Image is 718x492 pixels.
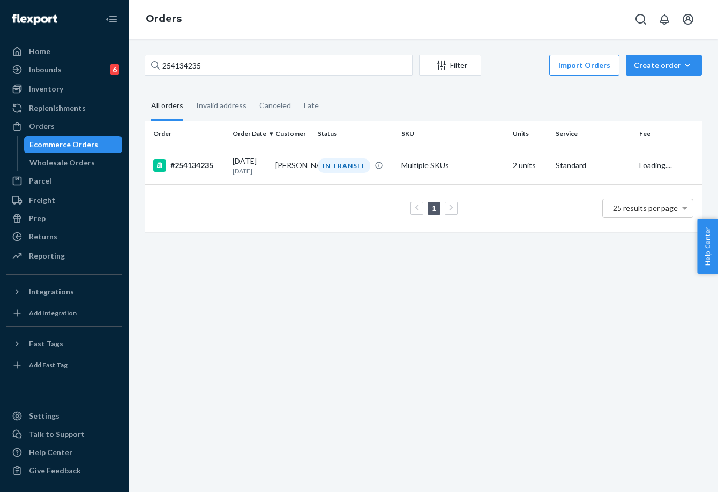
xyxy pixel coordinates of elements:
button: Integrations [6,283,122,300]
div: Fast Tags [29,338,63,349]
th: Status [313,121,397,147]
div: Parcel [29,176,51,186]
button: Give Feedback [6,462,122,479]
div: Reporting [29,251,65,261]
button: Help Center [697,219,718,274]
div: Customer [275,129,310,138]
div: Prep [29,213,46,224]
th: Order [145,121,228,147]
button: Create order [626,55,702,76]
a: Prep [6,210,122,227]
a: Ecommerce Orders [24,136,123,153]
div: IN TRANSIT [318,158,370,173]
a: Page 1 is your current page [430,203,438,213]
div: Returns [29,231,57,242]
td: 2 units [508,147,551,184]
a: Parcel [6,172,122,190]
div: Inbounds [29,64,62,75]
th: Service [551,121,635,147]
a: Help Center [6,444,122,461]
td: Multiple SKUs [397,147,508,184]
a: Inbounds6 [6,61,122,78]
a: Inventory [6,80,122,97]
div: Filter [420,60,481,71]
img: Flexport logo [12,14,57,25]
a: Settings [6,407,122,425]
div: Create order [634,60,694,71]
a: Reporting [6,247,122,264]
div: Orders [29,121,55,132]
a: Add Integration [6,305,122,322]
ol: breadcrumbs [137,4,190,35]
a: Wholesale Orders [24,154,123,171]
div: Freight [29,195,55,206]
button: Open notifications [654,9,675,30]
div: All orders [151,92,183,121]
button: Open account menu [677,9,699,30]
div: Home [29,46,50,57]
button: Import Orders [549,55,619,76]
div: Help Center [29,447,72,458]
a: Orders [146,13,182,25]
button: Close Navigation [101,9,122,30]
div: Give Feedback [29,465,81,476]
button: Talk to Support [6,426,122,443]
td: [PERSON_NAME] [271,147,314,184]
a: Home [6,43,122,60]
th: Fee [635,121,702,147]
div: Add Integration [29,308,77,317]
div: Settings [29,411,59,421]
th: SKU [397,121,508,147]
a: Add Fast Tag [6,357,122,374]
div: Talk to Support [29,429,85,440]
th: Order Date [228,121,271,147]
div: 6 [110,64,119,75]
td: Loading.... [635,147,702,184]
div: Late [304,92,319,119]
p: [DATE] [233,166,267,176]
input: Search orders [145,55,413,76]
div: Wholesale Orders [29,157,95,168]
div: Integrations [29,286,74,297]
div: Add Fast Tag [29,360,68,369]
a: Replenishments [6,100,122,117]
a: Orders [6,118,122,135]
th: Units [508,121,551,147]
div: Replenishments [29,103,86,113]
a: Returns [6,228,122,245]
div: [DATE] [233,156,267,176]
iframe: Opens a widget where you can chat to one of our agents [650,460,707,487]
div: #254134235 [153,159,224,172]
p: Standard [556,160,631,171]
button: Open Search Box [630,9,652,30]
div: Inventory [29,84,63,94]
a: Freight [6,192,122,209]
span: 25 results per page [613,203,678,213]
button: Filter [419,55,481,76]
div: Ecommerce Orders [29,139,98,150]
button: Fast Tags [6,335,122,352]
div: Invalid address [196,92,246,119]
div: Canceled [259,92,291,119]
